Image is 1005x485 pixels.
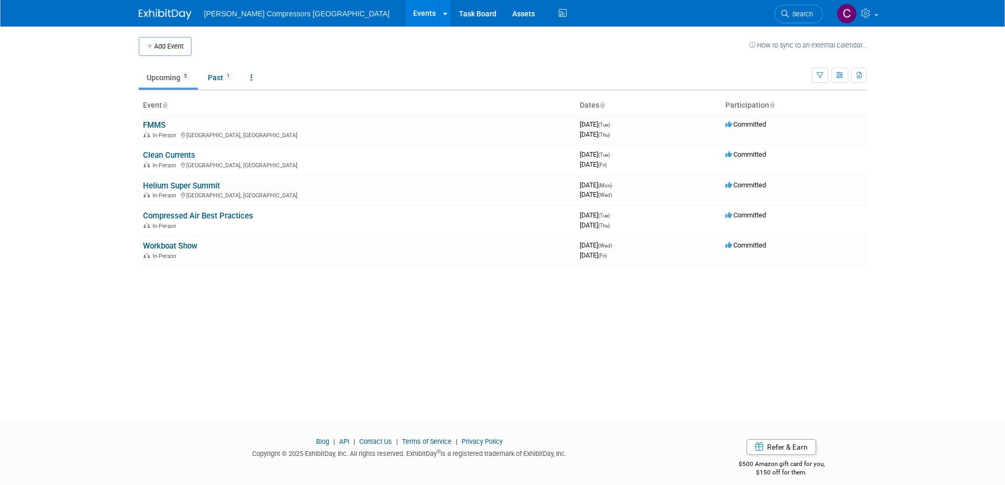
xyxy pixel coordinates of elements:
[598,213,610,218] span: (Tue)
[351,438,358,445] span: |
[598,162,607,168] span: (Fri)
[143,181,220,191] a: Helium Super Summit
[316,438,329,445] a: Blog
[580,241,615,249] span: [DATE]
[749,41,867,49] a: How to sync to an external calendar...
[331,438,338,445] span: |
[769,101,774,109] a: Sort by Participation Type
[580,221,610,229] span: [DATE]
[143,160,571,169] div: [GEOGRAPHIC_DATA], [GEOGRAPHIC_DATA]
[725,241,766,249] span: Committed
[143,130,571,139] div: [GEOGRAPHIC_DATA], [GEOGRAPHIC_DATA]
[139,97,576,115] th: Event
[725,181,766,189] span: Committed
[598,223,610,229] span: (Thu)
[143,120,166,130] a: FMMS
[224,72,233,80] span: 1
[580,191,612,198] span: [DATE]
[152,192,179,199] span: In-Person
[143,223,150,228] img: In-Person Event
[598,243,612,249] span: (Wed)
[143,192,150,197] img: In-Person Event
[152,223,179,230] span: In-Person
[200,68,241,88] a: Past1
[143,211,253,221] a: Compressed Air Best Practices
[181,72,190,80] span: 5
[721,97,867,115] th: Participation
[576,97,721,115] th: Dates
[598,253,607,259] span: (Fri)
[453,438,460,445] span: |
[614,241,615,249] span: -
[462,438,503,445] a: Privacy Policy
[611,150,613,158] span: -
[394,438,400,445] span: |
[580,130,610,138] span: [DATE]
[598,122,610,128] span: (Tue)
[614,181,615,189] span: -
[599,101,605,109] a: Sort by Start Date
[143,132,150,137] img: In-Person Event
[580,150,613,158] span: [DATE]
[143,191,571,199] div: [GEOGRAPHIC_DATA], [GEOGRAPHIC_DATA]
[725,211,766,219] span: Committed
[580,160,607,168] span: [DATE]
[143,241,197,251] a: Workboat Show
[611,120,613,128] span: -
[774,5,823,23] a: Search
[696,453,867,477] div: $500 Amazon gift card for you,
[580,251,607,259] span: [DATE]
[580,120,613,128] span: [DATE]
[580,181,615,189] span: [DATE]
[359,438,392,445] a: Contact Us
[139,37,192,56] button: Add Event
[725,120,766,128] span: Committed
[789,10,813,18] span: Search
[139,9,192,20] img: ExhibitDay
[152,132,179,139] span: In-Person
[139,68,198,88] a: Upcoming5
[143,162,150,167] img: In-Person Event
[437,449,441,454] sup: ®
[837,4,857,24] img: Crystal Wilson
[139,446,681,459] div: Copyright © 2025 ExhibitDay, Inc. All rights reserved. ExhibitDay is a registered trademark of Ex...
[204,9,390,18] span: [PERSON_NAME] Compressors [GEOGRAPHIC_DATA]
[152,162,179,169] span: In-Person
[162,101,167,109] a: Sort by Event Name
[152,253,179,260] span: In-Person
[598,132,610,138] span: (Thu)
[143,150,195,160] a: Clean Currents
[611,211,613,219] span: -
[598,192,612,198] span: (Wed)
[725,150,766,158] span: Committed
[746,439,816,455] a: Refer & Earn
[696,468,867,477] div: $150 off for them.
[339,438,349,445] a: API
[402,438,452,445] a: Terms of Service
[580,211,613,219] span: [DATE]
[598,152,610,158] span: (Tue)
[598,183,612,188] span: (Mon)
[143,253,150,258] img: In-Person Event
